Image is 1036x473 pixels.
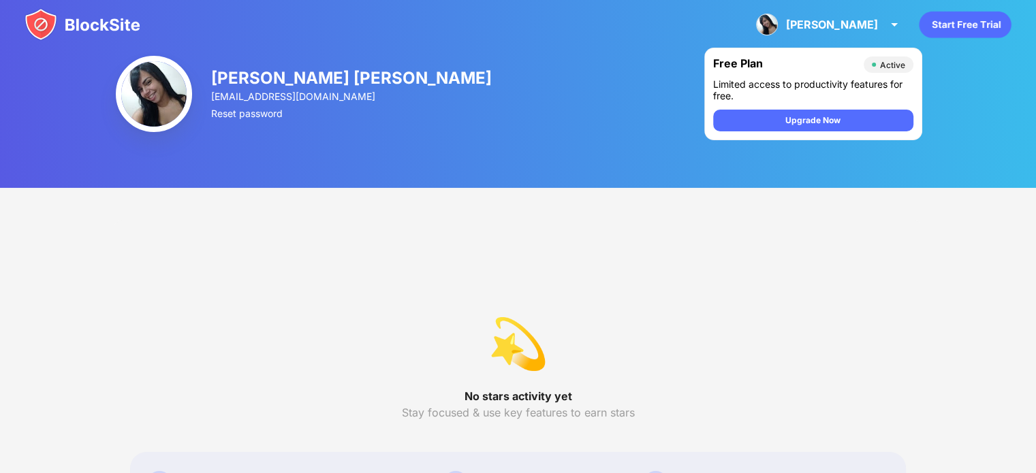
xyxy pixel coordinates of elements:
[488,313,549,389] div: 💫
[785,114,841,127] div: Upgrade Now
[786,18,878,31] div: [PERSON_NAME]
[211,91,493,102] div: [EMAIL_ADDRESS][DOMAIN_NAME]
[919,11,1011,38] div: animation
[116,56,192,132] img: ACg8ocLcMI3cubYeVAKTQBsnQI5k0lO87SvvBtGCmr-HLn7VZ94_woI=s96-c
[211,108,493,119] div: Reset password
[713,56,857,73] div: Free Plan
[756,14,778,35] img: ACg8ocLcMI3cubYeVAKTQBsnQI5k0lO87SvvBtGCmr-HLn7VZ94_woI=s96-c
[465,389,572,406] div: No stars activity yet
[880,60,905,70] div: Active
[713,78,913,101] div: Limited access to productivity features for free.
[402,406,635,419] div: Stay focused & use key features to earn stars
[211,68,493,88] div: [PERSON_NAME] [PERSON_NAME]
[25,8,140,41] img: blocksite-icon.svg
